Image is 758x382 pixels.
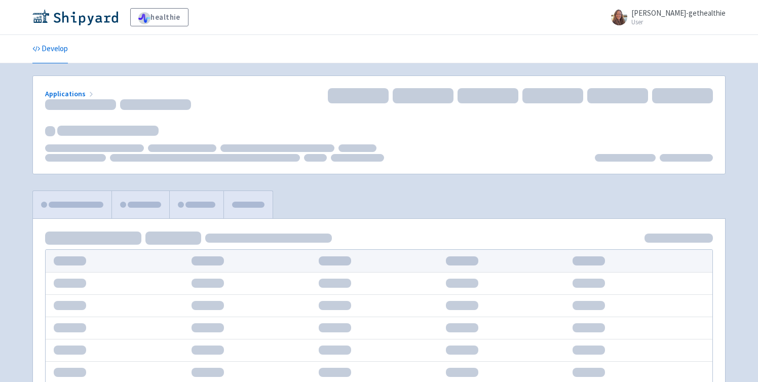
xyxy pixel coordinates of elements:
[130,8,188,26] a: healthie
[631,19,726,25] small: User
[45,89,95,98] a: Applications
[32,35,68,63] a: Develop
[32,9,118,25] img: Shipyard logo
[605,9,726,25] a: [PERSON_NAME]-gethealthie User
[631,8,726,18] span: [PERSON_NAME]-gethealthie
